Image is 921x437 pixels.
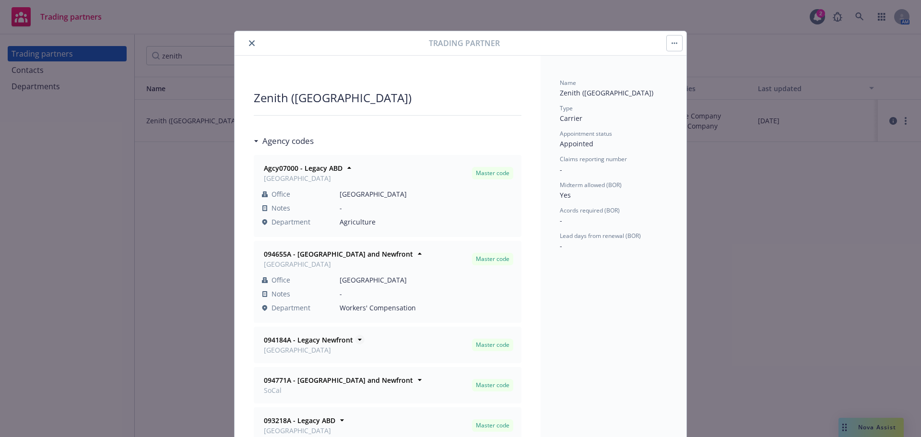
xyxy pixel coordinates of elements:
[560,139,593,148] span: Appointed
[340,217,513,227] span: Agriculture
[272,217,310,227] span: Department
[264,249,413,259] strong: 094655A - [GEOGRAPHIC_DATA] and Newfront
[254,90,521,106] div: Zenith ([GEOGRAPHIC_DATA])
[476,341,509,349] span: Master code
[264,335,353,344] strong: 094184A - Legacy Newfront
[560,190,571,200] span: Yes
[264,385,413,395] span: SoCal
[476,381,509,390] span: Master code
[560,104,573,112] span: Type
[340,303,513,313] span: Workers' Compensation
[560,216,562,225] span: -
[272,275,290,285] span: Office
[264,173,342,183] span: [GEOGRAPHIC_DATA]
[560,114,582,123] span: Carrier
[246,37,258,49] button: close
[560,130,612,138] span: Appointment status
[340,275,513,285] span: [GEOGRAPHIC_DATA]
[264,425,335,436] span: [GEOGRAPHIC_DATA]
[560,232,641,240] span: Lead days from renewal (BOR)
[560,206,620,214] span: Acords required (BOR)
[340,189,513,199] span: [GEOGRAPHIC_DATA]
[264,376,413,385] strong: 094771A - [GEOGRAPHIC_DATA] and Newfront
[272,289,290,299] span: Notes
[560,79,576,87] span: Name
[340,203,513,213] span: -
[560,155,627,163] span: Claims reporting number
[560,241,562,250] span: -
[429,37,500,49] span: Trading partner
[476,255,509,263] span: Master code
[262,135,314,147] h3: Agency codes
[560,165,562,174] span: -
[272,189,290,199] span: Office
[254,135,314,147] div: Agency codes
[264,259,413,269] span: [GEOGRAPHIC_DATA]
[560,88,653,97] span: Zenith ([GEOGRAPHIC_DATA])
[264,416,335,425] strong: 093218A - Legacy ABD
[272,303,310,313] span: Department
[476,421,509,430] span: Master code
[272,203,290,213] span: Notes
[264,345,353,355] span: [GEOGRAPHIC_DATA]
[340,289,513,299] span: -
[476,169,509,177] span: Master code
[264,164,342,173] strong: Agcy07000 - Legacy ABD
[560,181,622,189] span: Midterm allowed (BOR)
